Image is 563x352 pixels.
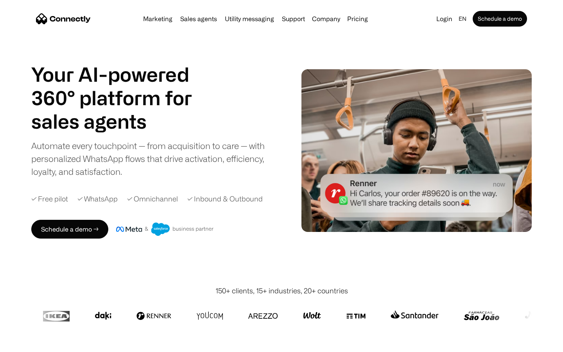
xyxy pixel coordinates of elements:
[31,110,211,133] div: 1 of 4
[177,16,220,22] a: Sales agents
[31,220,108,239] a: Schedule a demo →
[16,338,47,349] ul: Language list
[77,194,118,204] div: ✓ WhatsApp
[127,194,178,204] div: ✓ Omnichannel
[312,13,340,24] div: Company
[31,110,211,133] div: carousel
[36,13,91,25] a: home
[433,13,455,24] a: Login
[116,223,214,236] img: Meta and Salesforce business partner badge.
[140,16,176,22] a: Marketing
[473,11,527,27] a: Schedule a demo
[31,194,68,204] div: ✓ Free pilot
[31,139,278,178] div: Automate every touchpoint — from acquisition to care — with personalized WhatsApp flows that driv...
[455,13,471,24] div: en
[187,194,263,204] div: ✓ Inbound & Outbound
[279,16,308,22] a: Support
[310,13,342,24] div: Company
[215,286,348,296] div: 150+ clients, 15+ industries, 20+ countries
[8,338,47,349] aside: Language selected: English
[31,63,211,110] h1: Your AI-powered 360° platform for
[31,110,211,133] h1: sales agents
[344,16,371,22] a: Pricing
[222,16,277,22] a: Utility messaging
[459,13,466,24] div: en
